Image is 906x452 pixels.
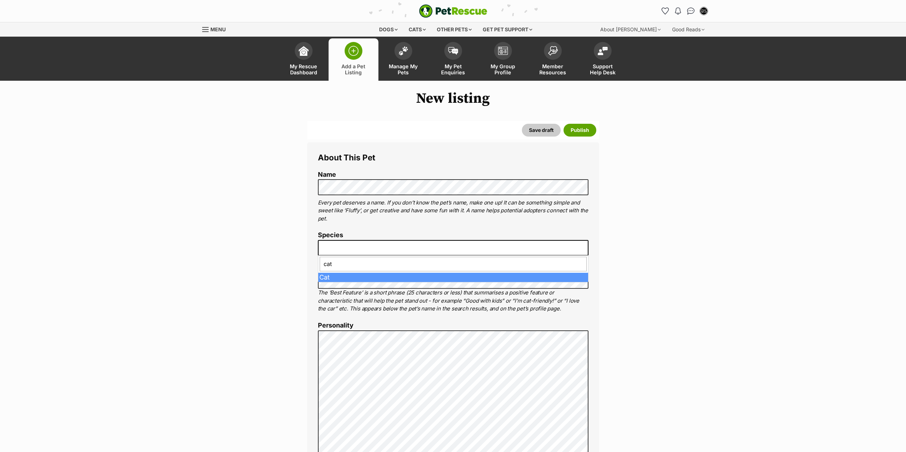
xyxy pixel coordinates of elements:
span: My Pet Enquiries [437,63,469,75]
span: Support Help Desk [587,63,619,75]
span: My Group Profile [487,63,519,75]
img: member-resources-icon-8e73f808a243e03378d46382f2149f9095a855e16c252ad45f914b54edf8863c.svg [548,46,558,55]
span: My Rescue Dashboard [288,63,320,75]
span: Menu [210,26,226,32]
img: pet-enquiries-icon-7e3ad2cf08bfb03b45e93fb7055b45f3efa6380592205ae92323e6603595dc1f.svg [448,47,458,55]
ul: Account quick links [660,5,709,17]
a: Support Help Desk [578,38,628,81]
div: Good Reads [667,22,709,37]
img: help-desk-icon-fdf02630f3aa405de69fd3d07c3f3aa587a6932b1a1747fa1d2bba05be0121f9.svg [598,47,608,55]
span: Add a Pet Listing [337,63,370,75]
img: logo-e224e6f780fb5917bec1dbf3a21bbac754714ae5b6737aabdf751b685950b380.svg [419,4,487,18]
button: My account [698,5,709,17]
a: My Group Profile [478,38,528,81]
button: Save draft [522,124,561,137]
a: Conversations [685,5,697,17]
a: Menu [202,22,231,35]
li: Cat [318,273,588,282]
label: Personality [318,322,588,329]
img: chat-41dd97257d64d25036548639549fe6c8038ab92f7586957e7f3b1b290dea8141.svg [687,7,695,15]
button: Publish [564,124,596,137]
img: Sugar and Spice Cat Rescue profile pic [700,7,707,15]
a: Member Resources [528,38,578,81]
a: PetRescue [419,4,487,18]
a: My Pet Enquiries [428,38,478,81]
img: dashboard-icon-eb2f2d2d3e046f16d808141f083e7271f6b2e854fb5c12c21221c1fb7104beca.svg [299,46,309,56]
button: Notifications [672,5,684,17]
span: About This Pet [318,153,375,162]
div: Cats [404,22,431,37]
div: Other pets [432,22,477,37]
span: Manage My Pets [387,63,419,75]
label: Species [318,232,588,239]
label: Name [318,171,588,179]
a: Favourites [660,5,671,17]
div: Get pet support [478,22,537,37]
p: The ‘Best Feature’ is a short phrase (25 characters or less) that summarises a positive feature o... [318,289,588,313]
img: notifications-46538b983faf8c2785f20acdc204bb7945ddae34d4c08c2a6579f10ce5e182be.svg [675,7,681,15]
div: Dogs [374,22,403,37]
p: Every pet deserves a name. If you don’t know the pet’s name, make one up! It can be something sim... [318,199,588,223]
img: add-pet-listing-icon-0afa8454b4691262ce3f59096e99ab1cd57d4a30225e0717b998d2c9b9846f56.svg [349,46,358,56]
a: Manage My Pets [378,38,428,81]
a: My Rescue Dashboard [279,38,329,81]
span: Member Resources [537,63,569,75]
div: About [PERSON_NAME] [595,22,666,37]
a: Add a Pet Listing [329,38,378,81]
img: manage-my-pets-icon-02211641906a0b7f246fdf0571729dbe1e7629f14944591b6c1af311fb30b64b.svg [398,46,408,55]
img: group-profile-icon-3fa3cf56718a62981997c0bc7e787c4b2cf8bcc04b72c1350f741eb67cf2f40e.svg [498,47,508,55]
